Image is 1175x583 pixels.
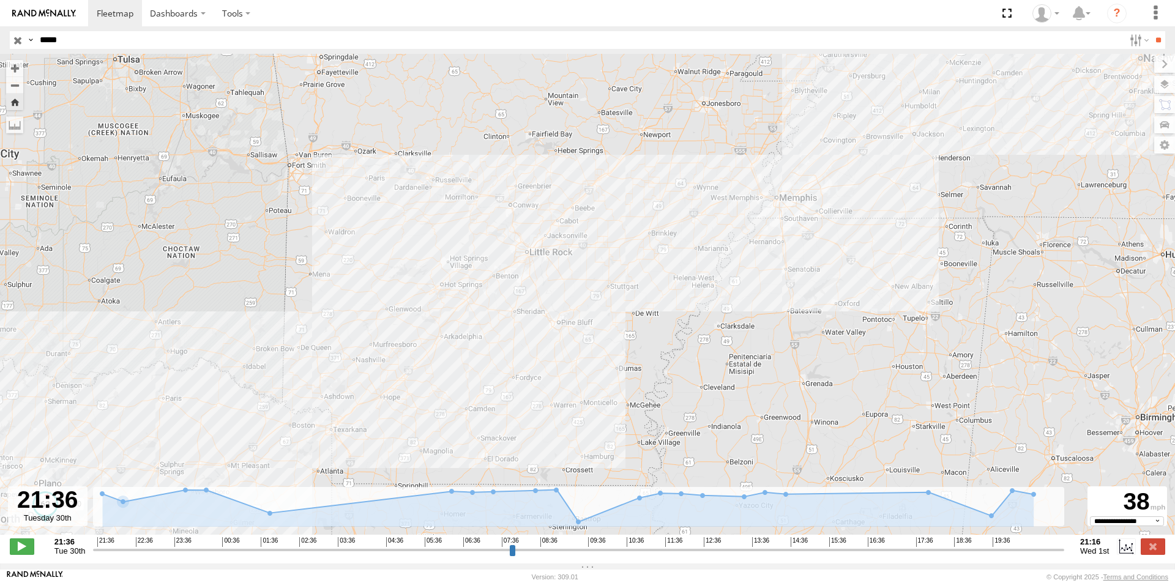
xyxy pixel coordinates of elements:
span: 16:36 [868,537,885,547]
span: 19:36 [993,537,1010,547]
span: Tue 30th Sep 2025 [54,546,86,555]
span: 07:36 [502,537,519,547]
div: Miguel Cantu [1028,4,1064,23]
span: 05:36 [425,537,442,547]
strong: 21:36 [54,537,86,546]
span: 18:36 [954,537,971,547]
label: Search Filter Options [1125,31,1151,49]
span: 22:36 [136,537,153,547]
span: 01:36 [261,537,278,547]
span: 14:36 [791,537,808,547]
span: 09:36 [588,537,605,547]
a: Visit our Website [7,571,63,583]
span: 21:36 [97,537,114,547]
span: 17:36 [916,537,933,547]
span: 06:36 [463,537,480,547]
label: Map Settings [1154,136,1175,154]
span: 15:36 [829,537,846,547]
label: Measure [6,116,23,133]
i: ? [1107,4,1127,23]
span: 08:36 [540,537,558,547]
strong: 21:16 [1080,537,1109,546]
span: 02:36 [299,537,316,547]
button: Zoom out [6,76,23,94]
div: © Copyright 2025 - [1046,573,1168,581]
div: Version: 309.01 [532,573,578,581]
button: Zoom in [6,60,23,76]
span: 04:36 [386,537,403,547]
div: 38 [1089,488,1165,516]
span: 12:36 [704,537,721,547]
button: Zoom Home [6,94,23,110]
label: Close [1141,538,1165,554]
span: 23:36 [174,537,192,547]
span: Wed 1st Oct 2025 [1080,546,1109,555]
img: rand-logo.svg [12,9,76,18]
label: Play/Stop [10,538,34,554]
span: 11:36 [665,537,682,547]
a: Terms and Conditions [1103,573,1168,581]
span: 10:36 [627,537,644,547]
span: 00:36 [222,537,239,547]
span: 13:36 [752,537,769,547]
span: 03:36 [338,537,355,547]
label: Search Query [26,31,35,49]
